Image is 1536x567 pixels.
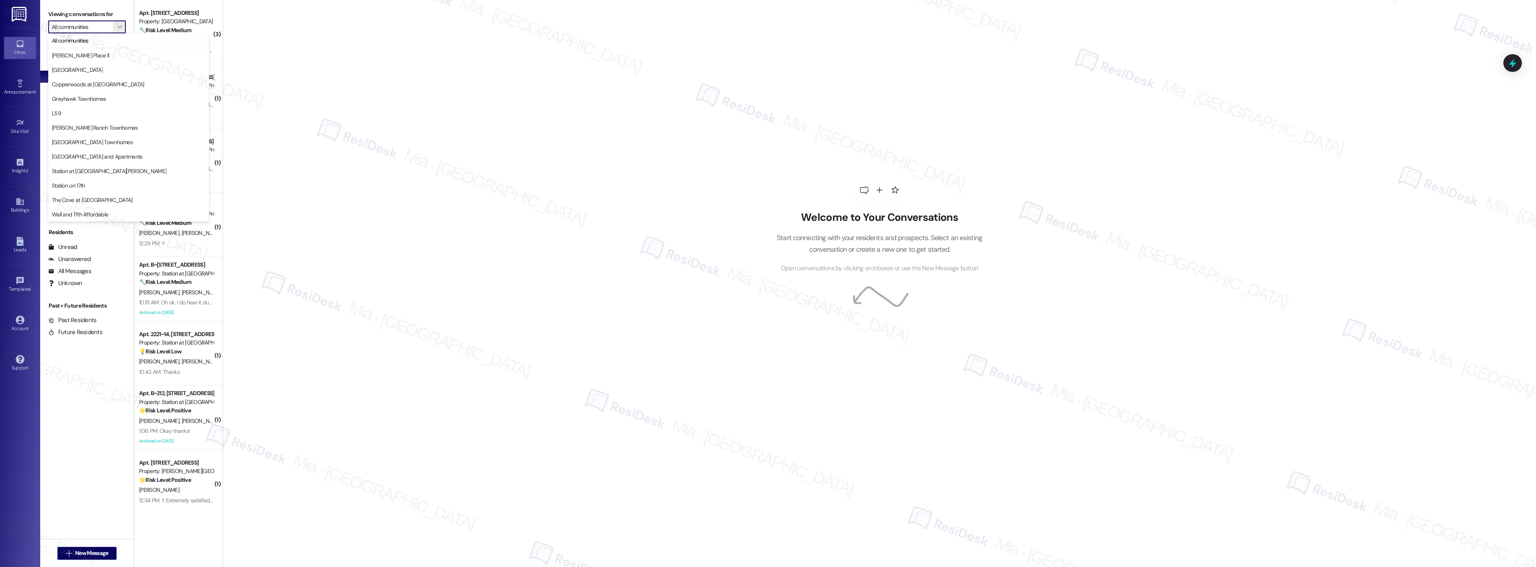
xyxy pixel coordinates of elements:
div: Apt. 2221~14, [STREET_ADDRESS] [139,330,213,339]
div: 10:42 AM: Thanks [139,368,180,375]
span: [PERSON_NAME] [182,229,222,237]
div: Property: [PERSON_NAME][GEOGRAPHIC_DATA] [139,467,213,475]
div: 10:13 AM: Oh ok. I do hear it during the day. Its ok I was just confused [139,299,297,306]
span: Copperwoods at [GEOGRAPHIC_DATA] [52,80,144,88]
span: Open conversations by clicking on inboxes or use the New Message button [781,263,978,273]
div: Unknown [48,279,82,288]
div: Property: Station at [GEOGRAPHIC_DATA][PERSON_NAME] [139,82,213,90]
span: [GEOGRAPHIC_DATA] [52,66,103,74]
span: Greyhawk Townhomes [52,95,106,103]
a: Templates • [4,274,36,296]
span: [PERSON_NAME] [182,358,222,365]
div: 12:29 PM: Y [139,240,164,247]
span: [PERSON_NAME] [139,417,182,424]
span: [PERSON_NAME] [139,358,182,365]
span: [PERSON_NAME] [182,289,222,296]
a: Support [4,353,36,374]
div: Past Residents [48,316,97,324]
div: Apt. B~[STREET_ADDRESS] [139,261,213,269]
a: Site Visit • [4,116,36,138]
span: [PERSON_NAME] [182,417,222,424]
div: Archived on [DATE] [138,308,214,318]
div: Apt. [STREET_ADDRESS] [139,459,213,467]
a: Buildings [4,195,36,216]
input: All communities [52,20,113,33]
div: Property: Station at [GEOGRAPHIC_DATA][PERSON_NAME] [139,269,213,278]
div: Unanswered [48,255,91,263]
span: New Message [75,549,108,557]
div: Property: Station at [GEOGRAPHIC_DATA][PERSON_NAME] [139,210,213,218]
img: ResiDesk Logo [12,7,28,22]
div: Apt. [STREET_ADDRESS] [139,9,213,17]
div: Prospects + Residents [40,45,134,54]
span: [PERSON_NAME] Place II [52,51,109,59]
p: Start connecting with your residents and prospects. Select an existing conversation or create a n... [765,232,995,255]
span: • [36,88,37,94]
div: Apt. B~212, [STREET_ADDRESS] [139,389,213,398]
a: Leads [4,235,36,256]
span: L59 [52,109,61,117]
div: Residents [40,228,134,237]
div: Past + Future Residents [40,302,134,310]
span: Wall and 17th Affordable [52,210,108,218]
strong: 💡 Risk Level: Low [139,348,182,355]
a: Insights • [4,155,36,177]
span: Station on 17th [52,182,85,190]
a: Account [4,313,36,335]
button: New Message [57,547,117,560]
div: All Messages [48,267,91,275]
a: Inbox [4,37,36,59]
div: Unread [48,243,77,251]
span: [PERSON_NAME] [139,229,182,237]
div: Apt. D~212, [STREET_ADDRESS] [139,73,213,82]
span: All communities [52,37,88,45]
strong: 🌟 Risk Level: Positive [139,476,191,483]
div: Property: Station at [GEOGRAPHIC_DATA][PERSON_NAME] [139,398,213,406]
strong: 🔧 Risk Level: Medium [139,278,191,286]
span: The Cove at [GEOGRAPHIC_DATA] [52,196,133,204]
span: [PERSON_NAME] [139,289,182,296]
div: Prospects [40,155,134,163]
span: [PERSON_NAME] [139,486,179,494]
span: • [31,285,32,291]
div: 12:34 PM: Y Extremely satisfied! Thank you for everything! [139,497,271,504]
strong: 🌟 Risk Level: Positive [139,407,191,414]
label: Viewing conversations for [48,8,126,20]
div: Property: Station at [GEOGRAPHIC_DATA][PERSON_NAME] [139,146,213,154]
h2: Welcome to Your Conversations [765,211,995,224]
div: Archived on [DATE] [138,436,214,446]
span: • [29,127,30,133]
strong: 🔧 Risk Level: Medium [139,27,191,34]
div: 1:06 PM: Okay thanks! [139,427,190,434]
span: Station at [GEOGRAPHIC_DATA][PERSON_NAME] [52,167,166,175]
span: [GEOGRAPHIC_DATA] and Apartments [52,153,143,161]
span: • [28,167,29,172]
i:  [66,550,72,557]
strong: 🔧 Risk Level: Medium [139,219,191,226]
div: Property: Station at [GEOGRAPHIC_DATA][PERSON_NAME] [139,339,213,347]
div: Future Residents [48,328,102,337]
span: [PERSON_NAME] Ranch Townhomes [52,124,138,132]
span: [GEOGRAPHIC_DATA] Townhomes [52,138,133,146]
i:  [117,24,122,30]
div: Property: [GEOGRAPHIC_DATA] [139,17,213,26]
